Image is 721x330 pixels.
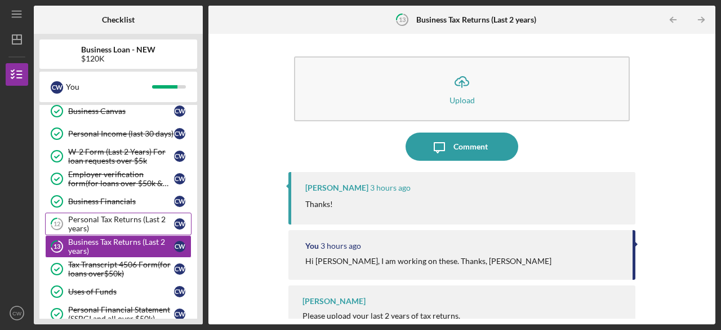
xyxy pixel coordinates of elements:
[45,213,192,235] a: 12Personal Tax Returns (Last 2 years)CW
[305,257,551,266] div: Hi [PERSON_NAME], I am working on these. Thanks, [PERSON_NAME]
[68,215,174,233] div: Personal Tax Returns (Last 2 years)
[45,122,192,145] a: Personal Income (last 30 days)CW
[174,309,185,320] div: C W
[321,241,361,250] time: 2025-09-05 17:00
[68,260,174,278] div: Tax Transcript 4506 Form(for loans over$50k)
[45,280,192,303] a: Uses of FundsCW
[68,287,174,296] div: Uses of Funds
[174,286,185,297] div: C W
[174,196,185,207] div: C W
[174,173,185,184] div: C W
[45,168,192,190] a: Employer verification form(for loans over $50k & W-2 Employement)CW
[54,243,60,250] tspan: 13
[174,128,185,139] div: C W
[68,237,174,256] div: Business Tax Returns (Last 2 years)
[51,81,63,94] div: C W
[174,263,185,275] div: C W
[68,305,174,323] div: Personal Financial Statement (SSBCI and all over $50k)
[45,258,192,280] a: Tax Transcript 4506 Form(for loans over$50k)CW
[174,105,185,117] div: C W
[370,183,411,192] time: 2025-09-05 17:19
[453,133,488,161] div: Comment
[45,145,192,168] a: W-2 Form (Last 2 Years) For loan requests over $5kCW
[68,129,174,138] div: Personal Income (last 30 days)
[54,221,60,228] tspan: 12
[302,297,366,306] div: [PERSON_NAME]
[45,235,192,258] a: 13Business Tax Returns (Last 2 years)CW
[45,303,192,325] a: Personal Financial Statement (SSBCI and all over $50k)CW
[12,310,22,316] text: CW
[81,54,155,63] div: $120K
[45,190,192,213] a: Business FinancialsCW
[302,311,556,320] div: Please upload your last 2 years of tax returns.
[174,218,185,230] div: C W
[102,15,135,24] b: Checklist
[305,183,368,192] div: [PERSON_NAME]
[81,45,155,54] b: Business Loan - NEW
[68,170,174,188] div: Employer verification form(for loans over $50k & W-2 Employement)
[68,197,174,206] div: Business Financials
[449,96,475,104] div: Upload
[305,241,319,250] div: You
[305,198,333,210] p: Thanks!
[294,56,630,121] button: Upload
[416,15,536,24] b: Business Tax Returns (Last 2 years)
[68,147,174,165] div: W-2 Form (Last 2 Years) For loan requests over $5k
[398,16,405,23] tspan: 13
[406,133,518,161] button: Comment
[68,107,174,116] div: Business Canvas
[174,241,185,252] div: C W
[66,77,152,96] div: You
[45,100,192,122] a: Business CanvasCW
[6,302,28,324] button: CW
[174,151,185,162] div: C W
